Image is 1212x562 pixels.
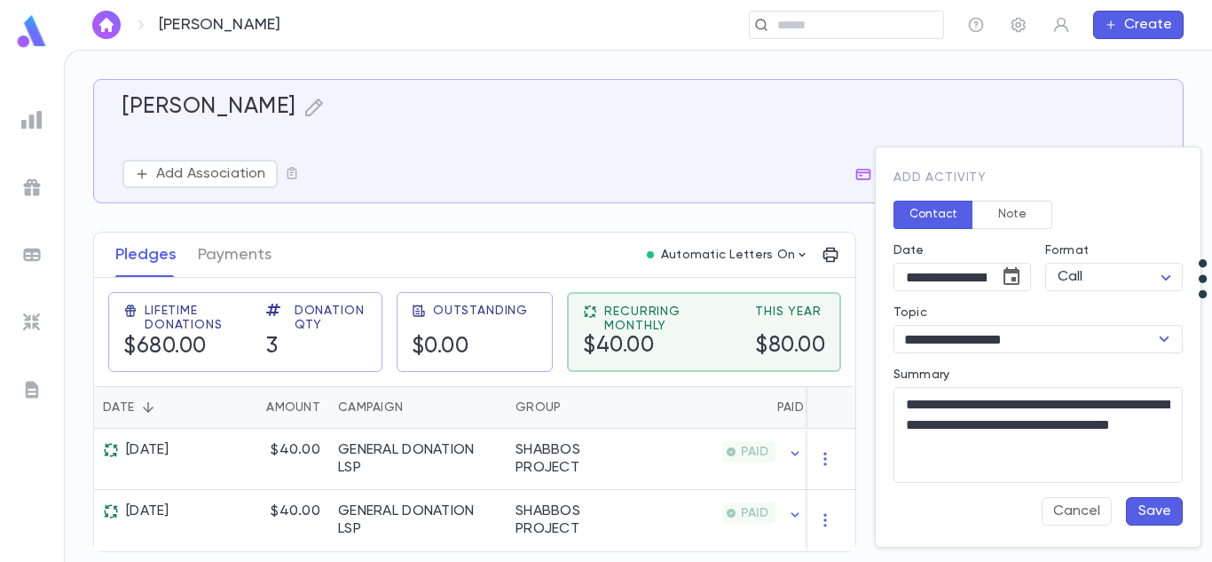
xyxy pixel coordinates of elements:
label: Format [1045,243,1089,257]
button: Cancel [1042,497,1112,526]
button: Note [972,201,1052,229]
button: Save [1126,497,1183,526]
label: Summary [893,368,949,382]
div: Call [1045,264,1183,291]
button: Contact [893,201,973,229]
button: Choose date, selected date is Aug 12, 2025 [994,259,1029,295]
button: Open [1152,327,1177,352]
span: Call [1058,270,1083,284]
label: Date [893,243,1031,257]
label: Topic [893,305,927,320]
span: Add Activity [893,171,987,184]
